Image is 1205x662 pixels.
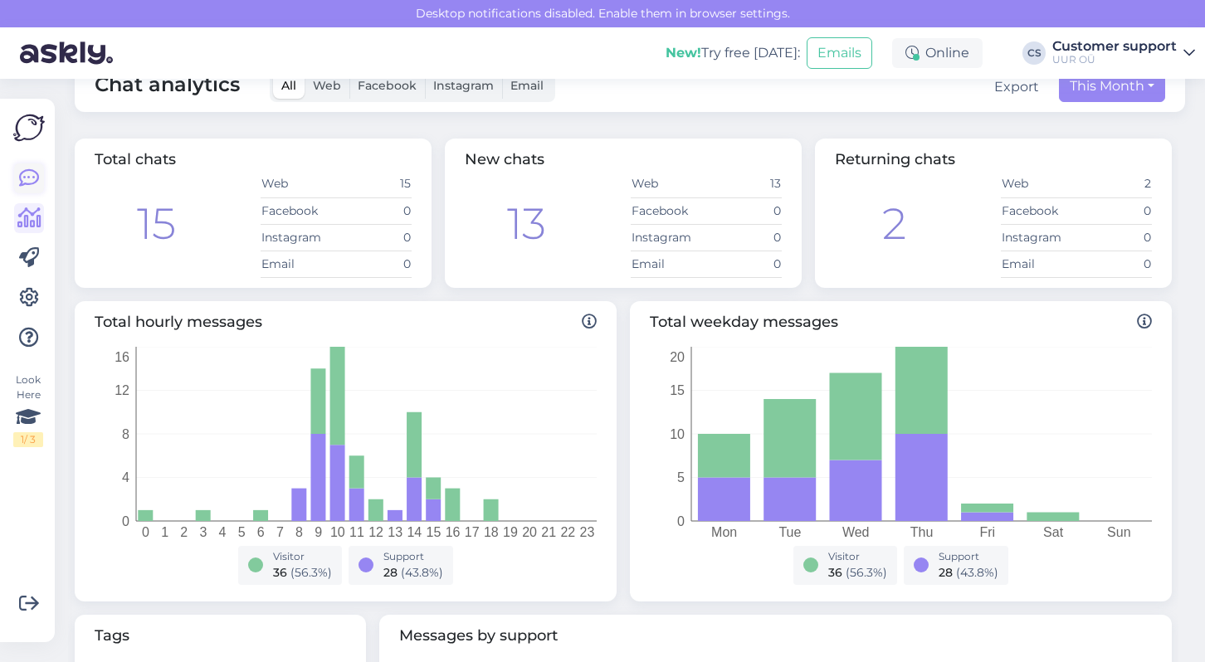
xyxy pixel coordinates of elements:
[330,525,345,539] tspan: 10
[122,426,129,441] tspan: 8
[433,78,494,93] span: Instagram
[677,470,685,484] tspan: 5
[465,150,544,168] span: New chats
[650,311,1152,333] span: Total weekday messages
[510,78,544,93] span: Email
[349,525,364,539] tspan: 11
[261,224,336,251] td: Instagram
[910,525,934,539] tspan: Thu
[994,77,1039,97] button: Export
[828,565,842,580] span: 36
[142,525,149,539] tspan: 0
[383,565,398,580] span: 28
[315,525,322,539] tspan: 9
[199,525,207,539] tspan: 3
[1076,224,1152,251] td: 0
[631,197,706,224] td: Facebook
[313,78,341,93] span: Web
[979,525,995,539] tspan: Fri
[541,525,556,539] tspan: 21
[95,70,240,102] span: Chat analytics
[1001,224,1076,251] td: Instagram
[882,192,906,256] div: 2
[706,171,782,197] td: 13
[95,625,346,647] span: Tags
[631,224,706,251] td: Instagram
[368,525,383,539] tspan: 12
[560,525,575,539] tspan: 22
[666,43,800,63] div: Try free [DATE]:
[161,525,168,539] tspan: 1
[1022,41,1046,65] div: CS
[706,224,782,251] td: 0
[383,549,443,564] div: Support
[261,171,336,197] td: Web
[336,251,412,277] td: 0
[670,383,685,397] tspan: 15
[273,549,332,564] div: Visitor
[1107,525,1130,539] tspan: Sun
[706,251,782,277] td: 0
[580,525,595,539] tspan: 23
[711,525,737,539] tspan: Mon
[1076,251,1152,277] td: 0
[13,372,43,447] div: Look Here
[137,192,176,256] div: 15
[257,525,265,539] tspan: 6
[892,38,983,68] div: Online
[631,251,706,277] td: Email
[706,197,782,224] td: 0
[503,525,518,539] tspan: 19
[122,470,129,484] tspan: 4
[484,525,499,539] tspan: 18
[666,45,701,61] b: New!
[281,78,296,93] span: All
[336,197,412,224] td: 0
[401,565,443,580] span: ( 43.8 %)
[388,525,402,539] tspan: 13
[939,549,998,564] div: Support
[939,565,953,580] span: 28
[407,525,422,539] tspan: 14
[631,171,706,197] td: Web
[1001,171,1076,197] td: Web
[1052,40,1177,53] div: Customer support
[846,565,887,580] span: ( 56.3 %)
[670,426,685,441] tspan: 10
[670,349,685,363] tspan: 20
[427,525,442,539] tspan: 15
[261,197,336,224] td: Facebook
[13,432,43,447] div: 1 / 3
[399,625,1153,647] span: Messages by support
[295,525,303,539] tspan: 8
[956,565,998,580] span: ( 43.8 %)
[835,150,955,168] span: Returning chats
[336,171,412,197] td: 15
[1059,71,1165,102] button: This Month
[115,383,129,397] tspan: 12
[677,514,685,528] tspan: 0
[1052,53,1177,66] div: UUR OÜ
[95,150,176,168] span: Total chats
[219,525,227,539] tspan: 4
[95,311,597,333] span: Total hourly messages
[807,37,872,69] button: Emails
[238,525,246,539] tspan: 5
[180,525,188,539] tspan: 2
[276,525,284,539] tspan: 7
[1076,171,1152,197] td: 2
[336,224,412,251] td: 0
[1076,197,1152,224] td: 0
[507,192,546,256] div: 13
[778,525,801,539] tspan: Tue
[1001,251,1076,277] td: Email
[261,251,336,277] td: Email
[446,525,461,539] tspan: 16
[115,349,129,363] tspan: 16
[1052,40,1195,66] a: Customer supportUUR OÜ
[842,525,870,539] tspan: Wed
[828,549,887,564] div: Visitor
[1001,197,1076,224] td: Facebook
[290,565,332,580] span: ( 56.3 %)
